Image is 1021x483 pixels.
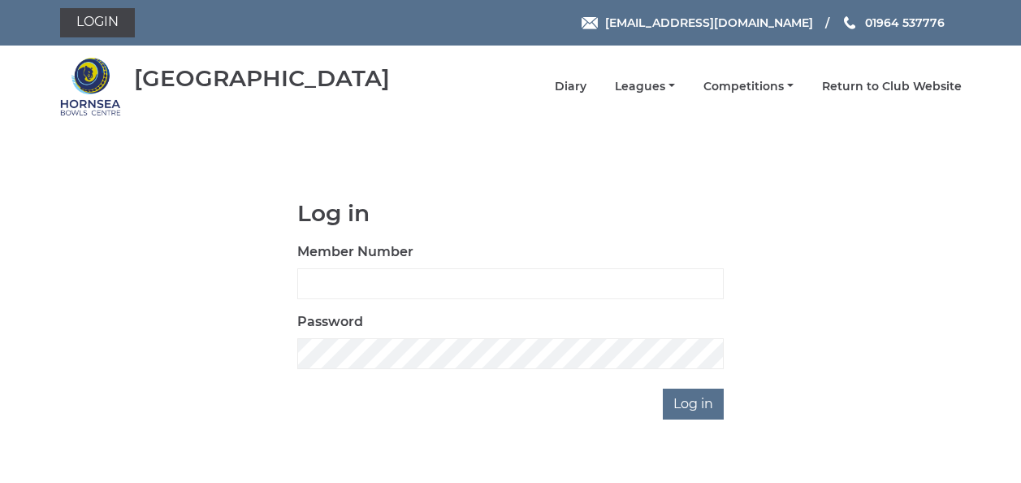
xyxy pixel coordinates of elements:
[582,17,598,29] img: Email
[60,56,121,117] img: Hornsea Bowls Centre
[865,15,945,30] span: 01964 537776
[615,79,675,94] a: Leagues
[703,79,794,94] a: Competitions
[297,201,724,226] h1: Log in
[297,312,363,332] label: Password
[297,242,413,262] label: Member Number
[582,14,813,32] a: Email [EMAIL_ADDRESS][DOMAIN_NAME]
[663,389,724,420] input: Log in
[605,15,813,30] span: [EMAIL_ADDRESS][DOMAIN_NAME]
[844,16,855,29] img: Phone us
[841,14,945,32] a: Phone us 01964 537776
[60,8,135,37] a: Login
[822,79,962,94] a: Return to Club Website
[555,79,586,94] a: Diary
[134,66,390,91] div: [GEOGRAPHIC_DATA]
